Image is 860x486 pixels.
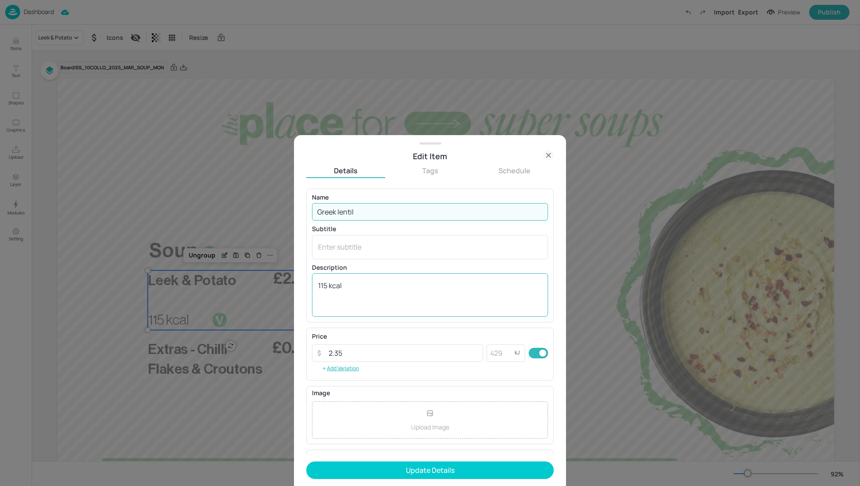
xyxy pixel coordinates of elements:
[312,203,548,221] input: Enter item name
[318,281,542,310] textarea: 115 kcal
[391,166,469,175] button: Tags
[312,362,369,375] button: Add Variation
[312,264,548,271] p: Description
[475,166,554,175] button: Schedule
[411,422,449,432] p: Upload Image
[306,461,554,479] button: Update Details
[312,194,548,200] p: Name
[306,150,554,162] div: Edit Item
[487,344,515,362] input: 429
[323,344,483,362] input: 10
[312,333,327,339] p: Price
[306,166,385,175] button: Details
[515,350,520,356] p: kJ
[312,390,548,396] p: Image
[312,226,548,232] p: Subtitle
